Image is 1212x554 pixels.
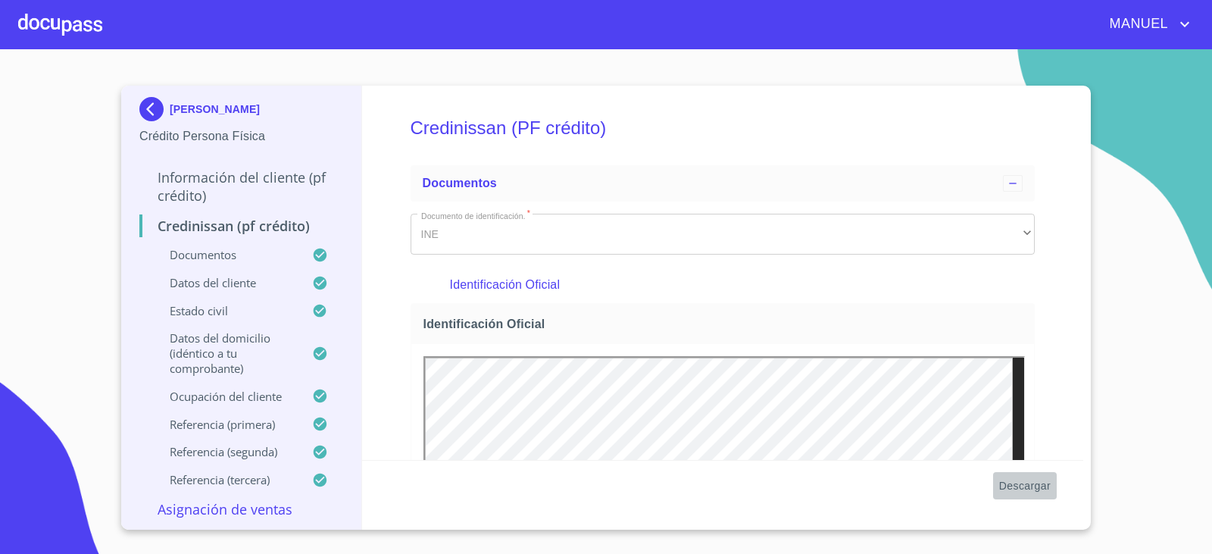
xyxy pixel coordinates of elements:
[139,247,312,262] p: Documentos
[139,97,343,127] div: [PERSON_NAME]
[423,316,1029,332] span: Identificación Oficial
[423,177,497,189] span: Documentos
[139,472,312,487] p: Referencia (tercera)
[139,389,312,404] p: Ocupación del Cliente
[139,275,312,290] p: Datos del cliente
[411,165,1036,202] div: Documentos
[993,472,1057,500] button: Descargar
[139,168,343,205] p: Información del cliente (PF crédito)
[139,500,343,518] p: Asignación de Ventas
[170,103,260,115] p: [PERSON_NAME]
[139,330,312,376] p: Datos del domicilio (idéntico a tu comprobante)
[999,477,1051,496] span: Descargar
[139,217,343,235] p: Credinissan (PF crédito)
[139,97,170,121] img: Docupass spot blue
[411,214,1036,255] div: INE
[139,303,312,318] p: Estado civil
[139,444,312,459] p: Referencia (segunda)
[411,97,1036,159] h5: Credinissan (PF crédito)
[1098,12,1176,36] span: MANUEL
[139,127,343,146] p: Crédito Persona Física
[450,276,995,294] p: Identificación Oficial
[1098,12,1194,36] button: account of current user
[139,417,312,432] p: Referencia (primera)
